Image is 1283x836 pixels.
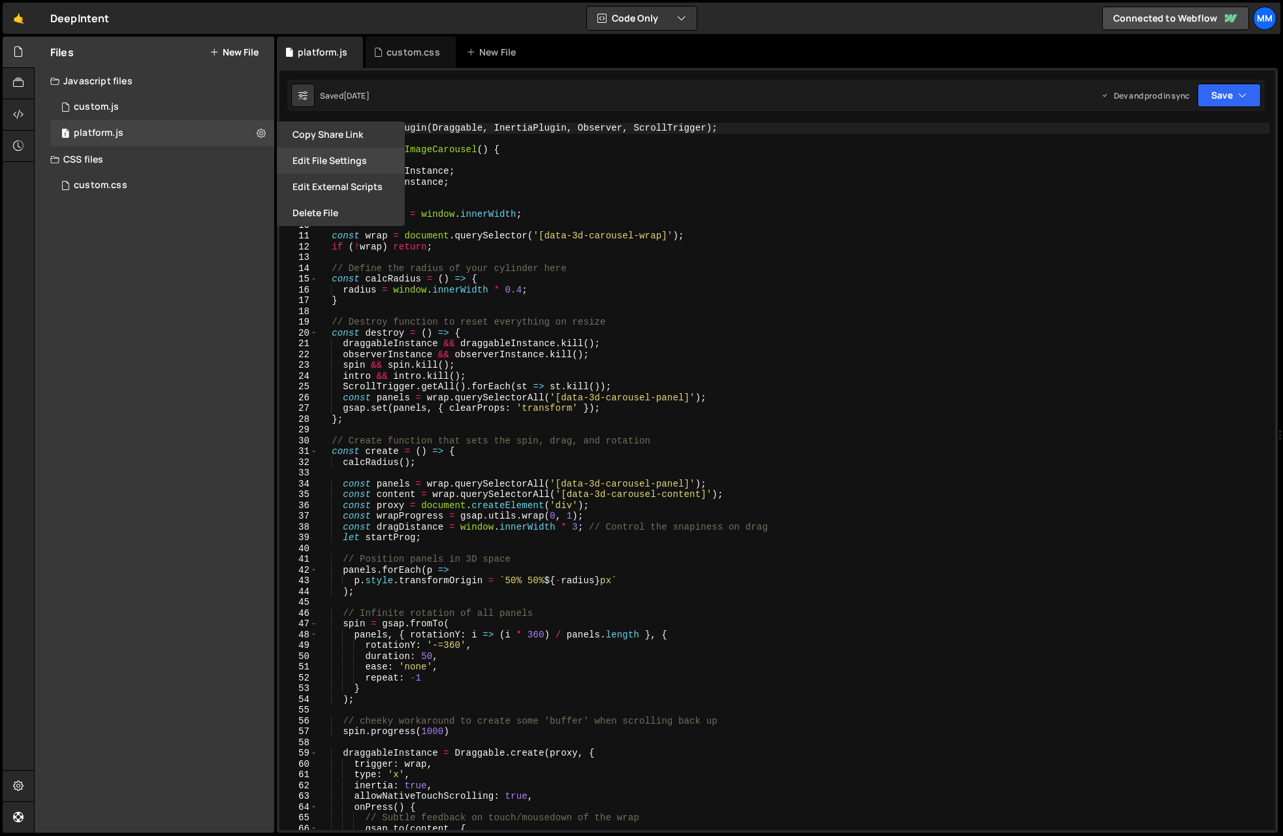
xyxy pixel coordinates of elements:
[279,360,318,371] div: 23
[279,242,318,253] div: 12
[279,673,318,684] div: 52
[1102,7,1249,30] a: Connected to Webflow
[279,468,318,479] div: 33
[279,274,318,285] div: 15
[279,306,318,317] div: 18
[50,172,274,199] div: 16711/45677.css
[279,381,318,393] div: 25
[279,295,318,306] div: 17
[279,780,318,792] div: 62
[279,630,318,641] div: 48
[279,769,318,780] div: 61
[279,285,318,296] div: 16
[279,231,318,242] div: 11
[279,328,318,339] div: 20
[277,174,405,200] button: Edit External Scripts
[50,94,274,120] div: 16711/45679.js
[279,802,318,813] div: 64
[74,180,127,191] div: custom.css
[279,554,318,565] div: 41
[279,737,318,748] div: 58
[279,403,318,414] div: 27
[279,759,318,770] div: 60
[279,371,318,382] div: 24
[279,457,318,468] div: 32
[279,748,318,759] div: 59
[277,148,405,174] button: Edit File Settings
[279,608,318,619] div: 46
[343,90,370,101] div: [DATE]
[279,683,318,694] div: 53
[279,575,318,587] div: 43
[320,90,370,101] div: Saved
[279,522,318,533] div: 38
[279,694,318,705] div: 54
[279,263,318,274] div: 14
[298,46,347,59] div: platform.js
[1101,90,1190,101] div: Dev and prod in sync
[279,252,318,263] div: 13
[279,479,318,490] div: 34
[279,500,318,511] div: 36
[387,46,440,59] div: custom.css
[279,532,318,543] div: 39
[1253,7,1276,30] a: mm
[50,45,74,59] h2: Files
[466,46,521,59] div: New File
[279,393,318,404] div: 26
[279,812,318,824] div: 65
[279,726,318,737] div: 57
[279,489,318,500] div: 35
[277,121,405,148] button: Copy share link
[1197,84,1261,107] button: Save
[74,101,119,113] div: custom.js
[210,47,259,57] button: New File
[35,68,274,94] div: Javascript files
[279,338,318,349] div: 21
[277,200,405,226] button: Delete File
[35,146,274,172] div: CSS files
[279,446,318,457] div: 31
[279,824,318,835] div: 66
[279,791,318,802] div: 63
[279,436,318,447] div: 30
[50,120,274,146] div: 16711/45799.js
[587,7,697,30] button: Code Only
[279,651,318,662] div: 50
[279,662,318,673] div: 51
[279,705,318,716] div: 55
[279,511,318,522] div: 37
[279,349,318,361] div: 22
[50,10,110,26] div: DeepIntent
[279,317,318,328] div: 19
[279,640,318,651] div: 49
[3,3,35,34] a: 🤙
[74,127,123,139] div: platform.js
[279,587,318,598] div: 44
[279,543,318,555] div: 40
[279,565,318,576] div: 42
[279,716,318,727] div: 56
[279,414,318,425] div: 28
[279,597,318,608] div: 45
[279,619,318,630] div: 47
[279,425,318,436] div: 29
[61,129,69,140] span: 1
